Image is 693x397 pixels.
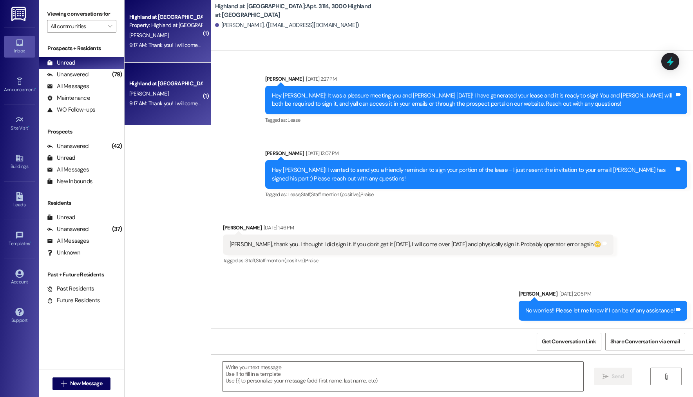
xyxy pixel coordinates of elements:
span: New Message [70,379,102,388]
button: Get Conversation Link [537,333,601,350]
span: Send [612,372,624,381]
span: [PERSON_NAME] [129,90,168,97]
div: [DATE] 12:07 PM [304,149,338,157]
div: [PERSON_NAME] [265,149,687,160]
div: Maintenance [47,94,90,102]
b: Highland at [GEOGRAPHIC_DATA]: Apt. 3114, 3000 Highland at [GEOGRAPHIC_DATA] [215,2,372,19]
div: Unanswered [47,142,89,150]
span: Share Conversation via email [610,337,680,346]
a: Templates • [4,229,35,250]
i:  [663,374,669,380]
div: [PERSON_NAME], thank you. I thought I did sign it. If you don't get it [DATE], I will come over [... [230,240,601,249]
div: [PERSON_NAME]. ([EMAIL_ADDRESS][DOMAIN_NAME]) [215,21,359,29]
span: [PERSON_NAME] [129,32,168,39]
div: Unread [47,154,75,162]
div: Past Residents [47,285,94,293]
div: Hey [PERSON_NAME]! I wanted to send you a friendly reminder to sign your portion of the lease - I... [272,166,675,183]
div: Tagged as: [223,255,613,266]
div: All Messages [47,237,89,245]
input: All communities [51,20,104,32]
div: Prospects + Residents [39,44,124,52]
i:  [603,374,608,380]
span: • [35,86,36,91]
div: [DATE] 2:27 PM [304,75,337,83]
div: No worries!! Please let me know if I can be of any assistance! [525,307,675,315]
div: Past + Future Residents [39,271,124,279]
a: Account [4,267,35,288]
a: Leads [4,190,35,211]
div: [DATE] 1:46 PM [262,224,294,232]
i:  [61,381,67,387]
div: Residents [39,199,124,207]
div: Future Residents [47,296,100,305]
span: Get Conversation Link [542,337,596,346]
button: Send [594,368,632,385]
label: Viewing conversations for [47,8,116,20]
div: New Inbounds [47,177,92,186]
a: Site Visit • [4,113,35,134]
span: Staff , [301,191,311,198]
span: Staff mention (positive) , [311,191,361,198]
div: Highland at [GEOGRAPHIC_DATA] [129,79,202,88]
div: All Messages [47,166,89,174]
a: Buildings [4,152,35,173]
div: (42) [110,140,124,152]
div: [DATE] 2:05 PM [557,290,591,298]
div: Tagged as: [265,114,687,126]
div: 9:17 AM: Thank you! I will come get it!! [129,100,213,107]
a: Support [4,305,35,327]
span: Lease , [288,191,300,198]
div: All Messages [47,82,89,90]
div: Unread [47,213,75,222]
span: Staff mention (positive) , [256,257,306,264]
div: Prospects [39,128,124,136]
img: ResiDesk Logo [11,7,27,21]
button: Share Conversation via email [605,333,685,350]
span: • [30,240,31,245]
div: Unanswered [47,225,89,233]
div: 9:17 AM: Thank you! I will come get it!! [129,42,213,49]
div: (37) [110,223,124,235]
span: Staff , [245,257,255,264]
div: Unread [47,59,75,67]
span: Praise [305,257,318,264]
div: Property: Highland at [GEOGRAPHIC_DATA] [129,21,202,29]
span: Lease [288,117,300,123]
a: Inbox [4,36,35,57]
span: Praise [360,191,373,198]
button: New Message [52,377,110,390]
div: Hey [PERSON_NAME]! It was a pleasure meeting you and [PERSON_NAME] [DATE]! I have generated your ... [272,92,675,108]
span: • [28,124,29,130]
div: Unknown [47,249,80,257]
div: Tagged as: [265,189,687,200]
div: [PERSON_NAME] [519,290,688,301]
div: [PERSON_NAME] [223,224,613,235]
div: (79) [110,69,124,81]
i:  [108,23,112,29]
div: [PERSON_NAME] [265,75,687,86]
div: Unanswered [47,70,89,79]
div: WO Follow-ups [47,106,95,114]
div: Highland at [GEOGRAPHIC_DATA] [129,13,202,21]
